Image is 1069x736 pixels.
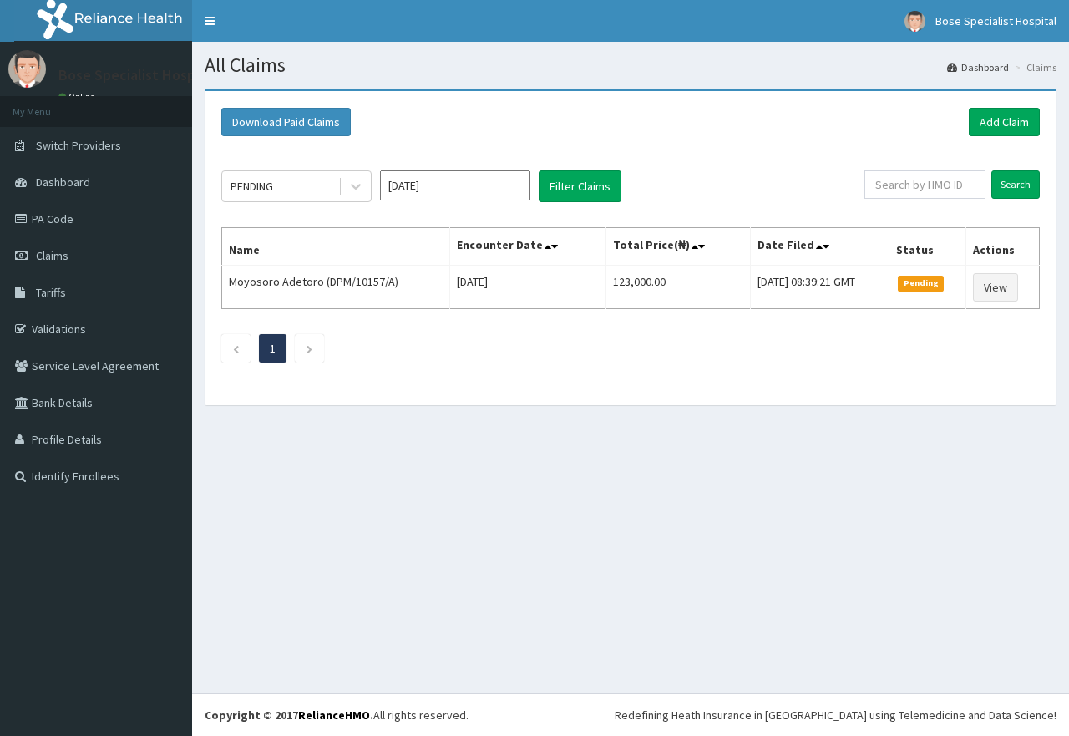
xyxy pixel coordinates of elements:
td: 123,000.00 [605,266,750,309]
td: [DATE] 08:39:21 GMT [750,266,889,309]
a: Online [58,91,99,103]
span: Bose Specialist Hospital [935,13,1056,28]
th: Encounter Date [450,228,605,266]
a: Next page [306,341,313,356]
a: Previous page [232,341,240,356]
span: Pending [898,276,944,291]
th: Date Filed [750,228,889,266]
strong: Copyright © 2017 . [205,708,373,723]
a: Dashboard [947,60,1009,74]
span: Switch Providers [36,138,121,153]
footer: All rights reserved. [192,693,1069,736]
th: Status [889,228,965,266]
span: Claims [36,248,68,263]
input: Search by HMO ID [864,170,985,199]
button: Download Paid Claims [221,108,351,136]
h1: All Claims [205,54,1056,76]
th: Total Price(₦) [605,228,750,266]
button: Filter Claims [539,170,621,202]
td: [DATE] [450,266,605,309]
th: Actions [965,228,1039,266]
input: Search [991,170,1040,199]
span: Tariffs [36,285,66,300]
div: Redefining Heath Insurance in [GEOGRAPHIC_DATA] using Telemedicine and Data Science! [615,707,1056,723]
img: User Image [8,50,46,88]
a: Page 1 is your current page [270,341,276,356]
span: Dashboard [36,175,90,190]
div: PENDING [231,178,273,195]
p: Bose Specialist Hospital [58,68,217,83]
img: User Image [904,11,925,32]
li: Claims [1011,60,1056,74]
input: Select Month and Year [380,170,530,200]
td: Moyosoro Adetoro (DPM/10157/A) [222,266,450,309]
a: RelianceHMO [298,708,370,723]
a: View [973,273,1018,302]
th: Name [222,228,450,266]
a: Add Claim [969,108,1040,136]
